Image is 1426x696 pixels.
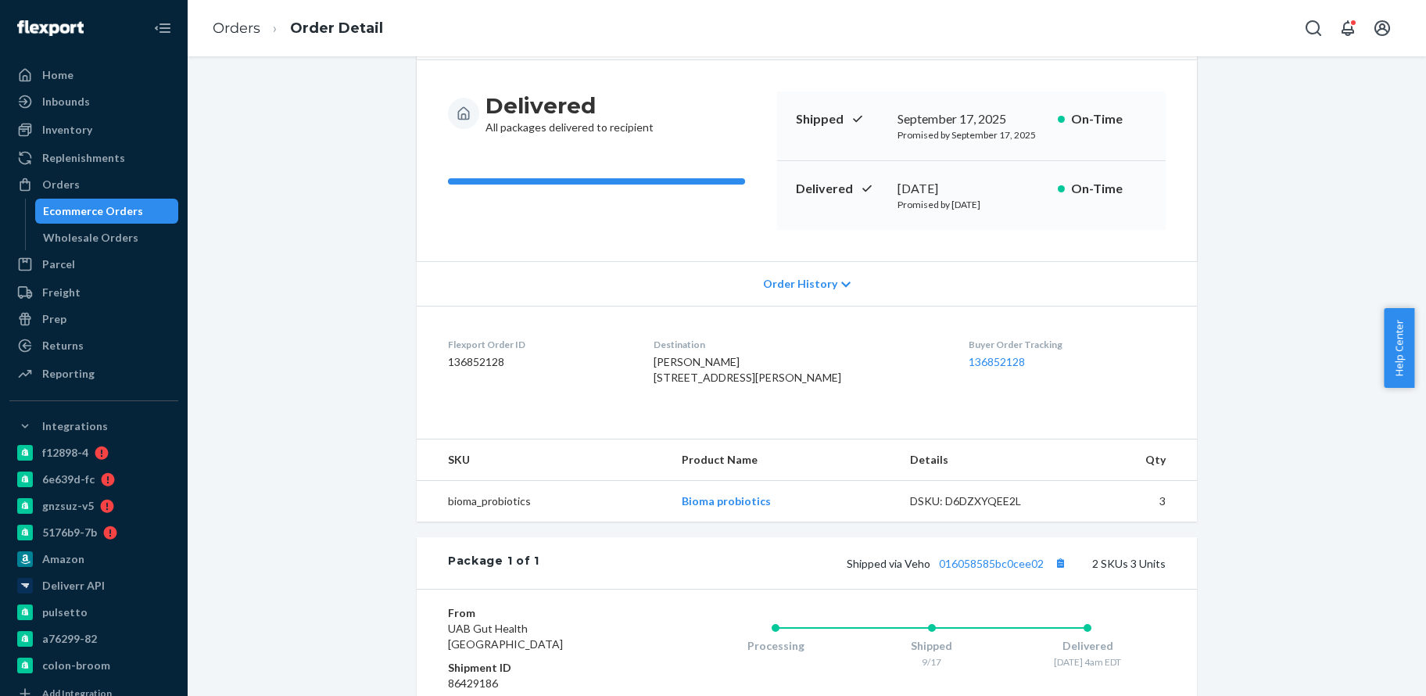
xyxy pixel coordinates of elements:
[35,225,179,250] a: Wholesale Orders
[200,5,396,52] ol: breadcrumbs
[35,199,179,224] a: Ecommerce Orders
[9,653,178,678] a: colon-broom
[42,551,84,567] div: Amazon
[9,547,178,572] a: Amazon
[9,361,178,386] a: Reporting
[898,128,1045,142] p: Promised by September 17, 2025
[9,89,178,114] a: Inbounds
[448,660,635,676] dt: Shipment ID
[42,445,88,461] div: f12898-4
[42,338,84,353] div: Returns
[42,285,81,300] div: Freight
[42,658,110,673] div: colon-broom
[448,354,629,370] dd: 136852128
[539,553,1166,573] div: 2 SKUs 3 Units
[654,355,841,384] span: [PERSON_NAME] [STREET_ADDRESS][PERSON_NAME]
[1069,439,1197,481] th: Qty
[763,276,837,292] span: Order History
[448,553,539,573] div: Package 1 of 1
[910,493,1057,509] div: DSKU: D6DZXYQEE2L
[9,172,178,197] a: Orders
[417,481,669,522] td: bioma_probiotics
[9,467,178,492] a: 6e639d-fc
[448,605,635,621] dt: From
[847,557,1070,570] span: Shipped via Veho
[1009,638,1166,654] div: Delivered
[9,333,178,358] a: Returns
[290,20,383,37] a: Order Detail
[697,638,854,654] div: Processing
[9,493,178,518] a: gnzsuz-v5
[9,280,178,305] a: Freight
[654,338,944,351] dt: Destination
[898,180,1045,198] div: [DATE]
[854,638,1010,654] div: Shipped
[969,355,1025,368] a: 136852128
[898,110,1045,128] div: September 17, 2025
[42,418,108,434] div: Integrations
[42,122,92,138] div: Inventory
[1384,308,1414,388] button: Help Center
[485,91,654,135] div: All packages delivered to recipient
[1009,655,1166,669] div: [DATE] 4am EDT
[42,177,80,192] div: Orders
[1298,13,1329,44] button: Open Search Box
[42,631,97,647] div: a76299-82
[1050,553,1070,573] button: Copy tracking number
[448,676,635,691] dd: 86429186
[9,145,178,170] a: Replenishments
[42,366,95,382] div: Reporting
[1332,13,1363,44] button: Open notifications
[42,525,97,540] div: 5176b9-7b
[42,498,94,514] div: gnzsuz-v5
[854,655,1010,669] div: 9/17
[682,494,771,508] a: Bioma probiotics
[898,198,1045,211] p: Promised by [DATE]
[969,338,1166,351] dt: Buyer Order Tracking
[669,439,897,481] th: Product Name
[9,520,178,545] a: 5176b9-7b
[1367,13,1398,44] button: Open account menu
[485,91,654,120] h3: Delivered
[1071,110,1147,128] p: On-Time
[9,252,178,277] a: Parcel
[42,257,75,272] div: Parcel
[9,63,178,88] a: Home
[448,338,629,351] dt: Flexport Order ID
[42,578,105,594] div: Deliverr API
[939,557,1044,570] a: 016058585bc0cee02
[796,110,885,128] p: Shipped
[9,307,178,332] a: Prep
[42,150,125,166] div: Replenishments
[898,439,1069,481] th: Details
[42,605,88,620] div: pulsetto
[796,180,885,198] p: Delivered
[43,203,143,219] div: Ecommerce Orders
[17,20,84,36] img: Flexport logo
[9,573,178,598] a: Deliverr API
[147,13,178,44] button: Close Navigation
[213,20,260,37] a: Orders
[1069,481,1197,522] td: 3
[9,440,178,465] a: f12898-4
[42,67,73,83] div: Home
[9,626,178,651] a: a76299-82
[9,414,178,439] button: Integrations
[43,230,138,246] div: Wholesale Orders
[448,622,563,651] span: UAB Gut Health [GEOGRAPHIC_DATA]
[417,439,669,481] th: SKU
[42,94,90,109] div: Inbounds
[42,472,95,487] div: 6e639d-fc
[42,311,66,327] div: Prep
[9,117,178,142] a: Inventory
[1071,180,1147,198] p: On-Time
[9,600,178,625] a: pulsetto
